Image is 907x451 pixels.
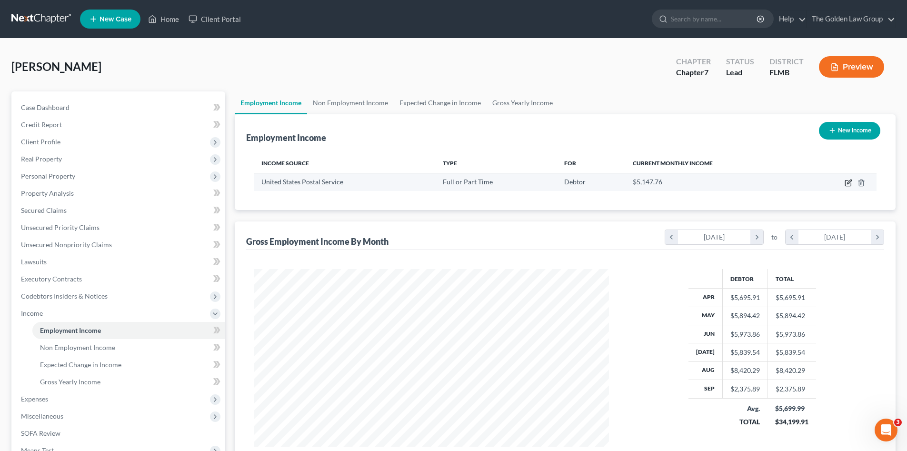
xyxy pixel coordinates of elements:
[688,289,723,307] th: Apr
[21,223,100,231] span: Unsecured Priority Claims
[21,395,48,403] span: Expenses
[235,91,307,114] a: Employment Income
[11,60,101,73] span: [PERSON_NAME]
[13,236,225,253] a: Unsecured Nonpriority Claims
[21,412,63,420] span: Miscellaneous
[13,185,225,202] a: Property Analysis
[21,292,108,300] span: Codebtors Insiders & Notices
[767,289,816,307] td: $5,695.91
[394,91,487,114] a: Expected Change in Income
[769,56,804,67] div: District
[40,326,101,334] span: Employment Income
[143,10,184,28] a: Home
[21,309,43,317] span: Income
[21,172,75,180] span: Personal Property
[704,68,708,77] span: 7
[21,189,74,197] span: Property Analysis
[13,202,225,219] a: Secured Claims
[819,122,880,140] button: New Income
[798,230,871,244] div: [DATE]
[775,404,808,413] div: $5,699.99
[665,230,678,244] i: chevron_left
[21,241,112,249] span: Unsecured Nonpriority Claims
[443,160,457,167] span: Type
[750,230,763,244] i: chevron_right
[730,311,760,321] div: $5,894.42
[184,10,246,28] a: Client Portal
[261,160,309,167] span: Income Source
[819,56,884,78] button: Preview
[786,230,798,244] i: chevron_left
[633,178,662,186] span: $5,147.76
[726,56,754,67] div: Status
[13,425,225,442] a: SOFA Review
[767,361,816,380] td: $8,420.29
[32,356,225,373] a: Expected Change in Income
[688,361,723,380] th: Aug
[13,271,225,288] a: Executory Contracts
[875,419,897,441] iframe: Intercom live chat
[767,269,816,288] th: Total
[775,417,808,427] div: $34,199.91
[726,67,754,78] div: Lead
[774,10,806,28] a: Help
[771,232,777,242] span: to
[730,417,760,427] div: TOTAL
[21,258,47,266] span: Lawsuits
[871,230,884,244] i: chevron_right
[40,361,121,369] span: Expected Change in Income
[307,91,394,114] a: Non Employment Income
[730,366,760,375] div: $8,420.29
[100,16,131,23] span: New Case
[32,322,225,339] a: Employment Income
[722,269,767,288] th: Debtor
[32,373,225,391] a: Gross Yearly Income
[40,378,100,386] span: Gross Yearly Income
[767,325,816,343] td: $5,973.86
[730,348,760,357] div: $5,839.54
[21,429,60,437] span: SOFA Review
[767,343,816,361] td: $5,839.54
[40,343,115,351] span: Non Employment Income
[688,307,723,325] th: May
[767,380,816,398] td: $2,375.89
[564,160,576,167] span: For
[21,275,82,283] span: Executory Contracts
[21,103,70,111] span: Case Dashboard
[564,178,586,186] span: Debtor
[678,230,751,244] div: [DATE]
[688,380,723,398] th: Sep
[807,10,895,28] a: The Golden Law Group
[730,330,760,339] div: $5,973.86
[676,56,711,67] div: Chapter
[688,343,723,361] th: [DATE]
[730,293,760,302] div: $5,695.91
[671,10,758,28] input: Search by name...
[487,91,558,114] a: Gross Yearly Income
[894,419,902,426] span: 3
[32,339,225,356] a: Non Employment Income
[21,120,62,129] span: Credit Report
[246,132,326,143] div: Employment Income
[769,67,804,78] div: FLMB
[261,178,343,186] span: United States Postal Service
[730,404,760,413] div: Avg.
[13,116,225,133] a: Credit Report
[13,99,225,116] a: Case Dashboard
[676,67,711,78] div: Chapter
[13,253,225,271] a: Lawsuits
[767,307,816,325] td: $5,894.42
[730,384,760,394] div: $2,375.89
[21,206,67,214] span: Secured Claims
[21,155,62,163] span: Real Property
[443,178,493,186] span: Full or Part Time
[13,219,225,236] a: Unsecured Priority Claims
[633,160,713,167] span: Current Monthly Income
[21,138,60,146] span: Client Profile
[688,325,723,343] th: Jun
[246,236,389,247] div: Gross Employment Income By Month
